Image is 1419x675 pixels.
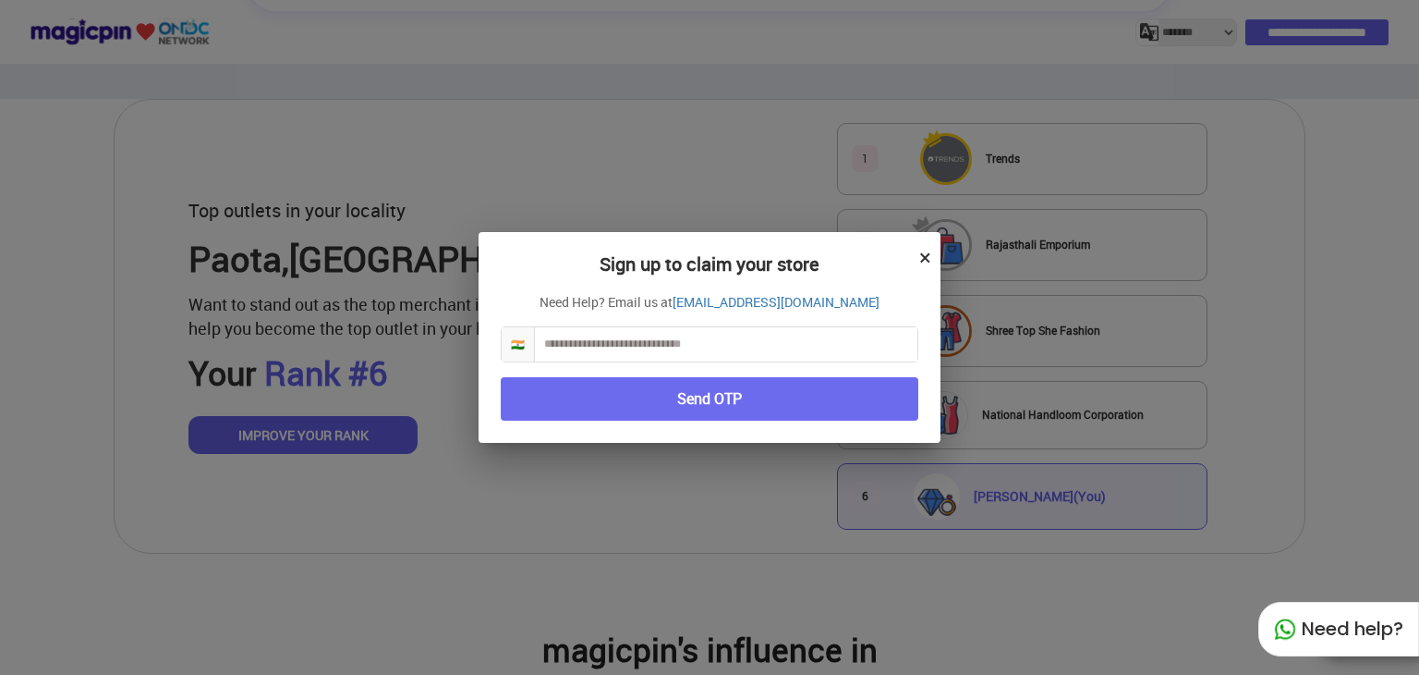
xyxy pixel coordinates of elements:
img: whatapp_green.7240e66a.svg [1274,619,1296,641]
button: × [919,241,931,273]
button: Send OTP [501,377,918,421]
span: 🇮🇳 [502,327,535,362]
div: Need help? [1258,602,1419,657]
p: Need Help? Email us at [501,293,918,312]
a: [EMAIL_ADDRESS][DOMAIN_NAME] [673,293,879,312]
h2: Sign up to claim your store [501,254,918,293]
